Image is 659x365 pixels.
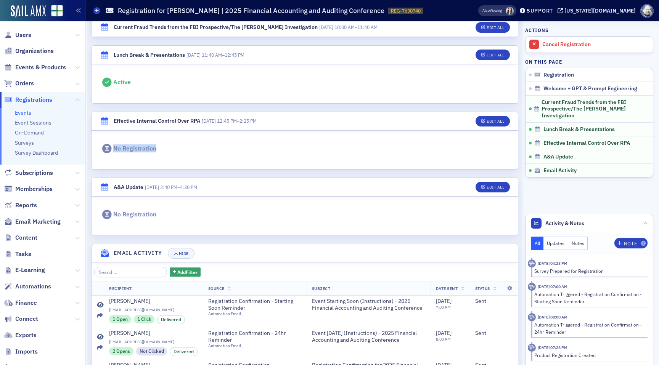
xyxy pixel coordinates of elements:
span: Subscriptions [15,169,53,177]
time: 11:40 AM [202,52,222,58]
div: 2 Opens [109,347,133,355]
span: [DATE] [436,330,452,336]
div: Sent [475,298,513,305]
div: Survey Prepared for Registration [534,267,642,274]
a: Registration Confirmation - Starting Soon ReminderAutomation Email [208,298,301,316]
a: Connect [4,315,38,323]
a: Survey Dashboard [15,149,58,156]
button: Edit All [476,50,510,60]
span: Source [208,286,225,291]
time: 9/26/2025 07:00 AM [538,284,567,289]
div: Delivered [170,347,198,356]
div: Automation Email [208,343,294,348]
div: 1 Click [134,315,155,323]
span: Status [475,286,490,291]
h1: Registration for [PERSON_NAME] | 2025 Financial Accounting and Auditing Conference [118,6,384,15]
h4: Actions [525,27,549,34]
h4: Email Activity [114,249,162,257]
span: Registration [543,72,574,78]
span: Welcome + GPT & Prompt Engineering [543,85,637,92]
span: Finance [15,299,37,307]
a: Organizations [4,47,54,55]
span: Connect [15,315,38,323]
span: [DATE] [186,52,201,58]
a: Memberships [4,185,53,193]
time: 12:45 PM [225,52,244,58]
span: Recipient [109,286,132,291]
div: Effective Internal Control Over RPA [114,117,200,125]
h4: On this page [525,58,653,65]
span: Registration Confirmation - Starting Soon Reminder [208,298,294,311]
div: Hide [179,251,189,256]
span: Imports [15,347,38,356]
div: No Registration [113,145,156,152]
div: Cancel Registration [542,41,649,48]
span: E-Learning [15,266,45,274]
a: Events & Products [4,63,66,72]
div: Automation Triggered - Registration Confirmation - Starting Soon Reminder [534,291,642,305]
button: [US_STATE][DOMAIN_NAME] [558,8,638,13]
img: SailAMX [11,5,46,18]
span: [DATE] [202,118,216,124]
div: 1 Open [109,315,131,323]
a: Imports [4,347,38,356]
span: Add Filter [177,269,198,275]
button: All [531,237,544,250]
div: Note [624,242,637,246]
a: Subscriptions [4,169,53,177]
a: Registrations [4,96,52,104]
span: [DATE] [145,184,159,190]
time: 8:00 AM [436,336,451,342]
span: Email Marketing [15,218,61,226]
span: – [202,118,257,124]
span: [DATE] [436,298,452,304]
span: – [319,24,378,30]
button: Edit All [476,116,510,126]
span: – [186,52,244,58]
a: Reports [4,201,37,210]
div: [PERSON_NAME] [109,298,150,305]
a: On-Demand [15,129,44,136]
div: Edit All [487,119,504,123]
a: Content [4,234,37,242]
button: Note [614,238,648,248]
span: Events & Products [15,63,66,72]
span: Reports [15,201,37,210]
div: Product Registration Created [534,352,642,359]
span: Automations [15,282,51,291]
button: Hide [168,248,194,259]
span: Organizations [15,47,54,55]
span: Sarah Lowery [506,7,514,15]
button: Edit All [476,182,510,192]
input: Search… [94,267,167,277]
time: 9/26/2025 04:23 PM [538,261,567,266]
div: Also [482,8,490,13]
div: Active [113,78,131,86]
a: View Homepage [46,5,63,18]
span: Event [DATE] (Instructions) - 2025 Financial Accounting and Auditing Conference [312,330,425,343]
div: Automation Triggered - Registration Confirmation - 24hr Reminder [534,321,642,335]
div: Support [527,7,553,14]
div: Delivered [157,315,185,324]
span: Exports [15,331,37,339]
button: Edit All [476,22,510,33]
span: Registrations [15,96,52,104]
a: Event Sessions [15,119,51,126]
span: Email Activity [543,167,577,174]
span: Activity & Notes [545,219,584,227]
time: 11:40 AM [357,24,378,30]
div: Edit All [487,53,504,57]
span: Date Sent [436,286,458,291]
time: 9/18/2025 07:26 PM [538,345,567,350]
time: 10:00 AM [334,24,355,30]
div: [PERSON_NAME] [109,330,150,337]
span: Current Fraud Trends from the FBI Prospective/The [PERSON_NAME] Investigation [542,99,643,119]
div: No Registration [113,211,156,218]
a: Tasks [4,250,31,258]
span: Lunch Break & Presentations [543,126,615,133]
img: SailAMX [51,5,63,17]
span: Viewing [482,8,502,13]
div: Current Fraud Trends from the FBI Prospective/The [PERSON_NAME] Investigation [114,24,318,32]
div: Edit All [487,26,504,30]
